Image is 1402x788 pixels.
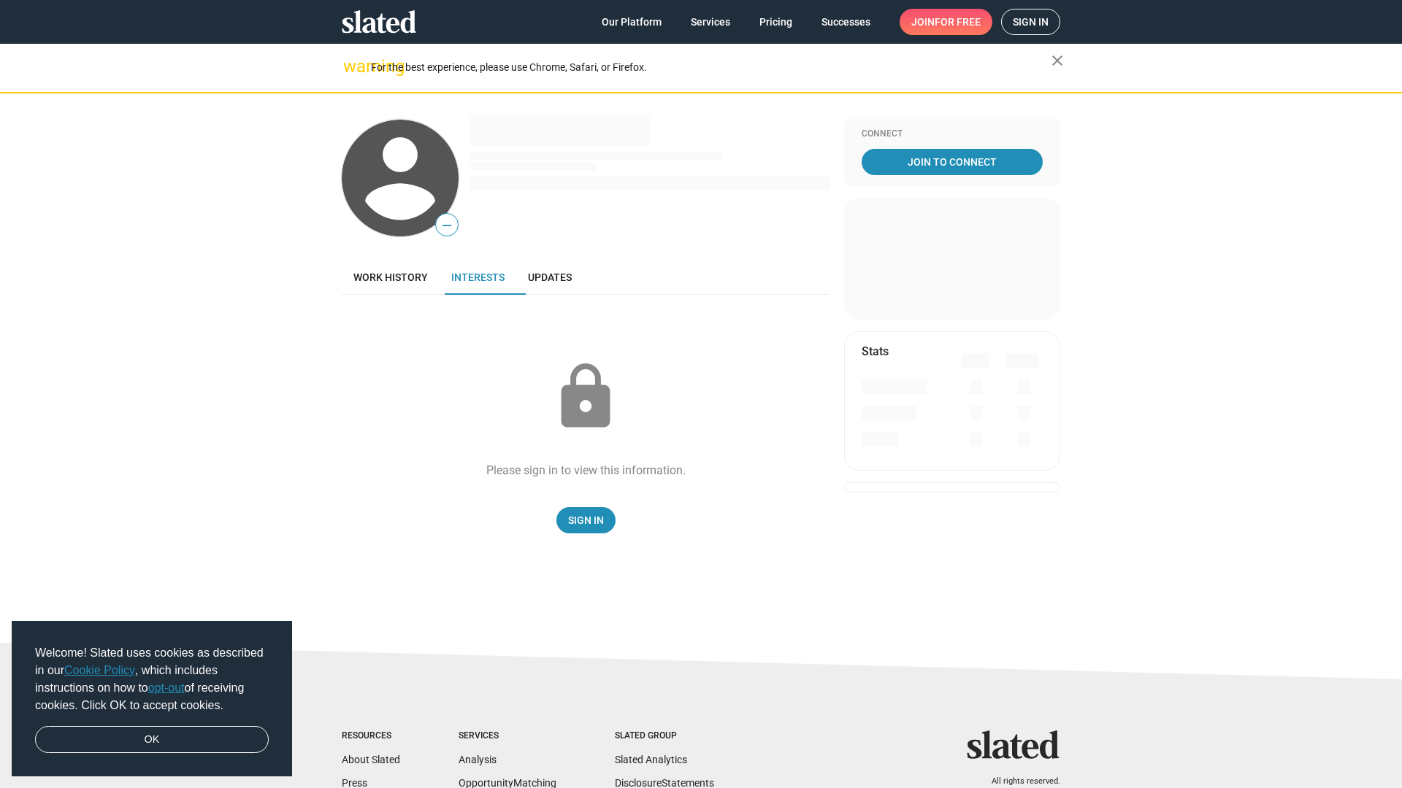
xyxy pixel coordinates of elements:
span: for free [935,9,981,35]
a: Our Platform [590,9,673,35]
span: Our Platform [602,9,662,35]
div: Connect [862,128,1043,140]
a: Sign in [1001,9,1060,35]
a: Successes [810,9,882,35]
div: Please sign in to view this information. [486,463,686,478]
span: Sign In [568,507,604,533]
a: Work history [342,260,440,295]
span: Pricing [759,9,792,35]
span: Services [691,9,730,35]
mat-icon: close [1049,52,1066,69]
div: For the best experience, please use Chrome, Safari, or Firefox. [371,58,1051,77]
span: Interests [451,271,505,283]
span: Updates [528,271,572,283]
div: Resources [342,730,400,742]
mat-card-title: Stats [862,344,889,359]
mat-icon: warning [343,58,361,75]
div: cookieconsent [12,621,292,777]
a: Analysis [459,754,497,765]
div: Slated Group [615,730,714,742]
span: Work history [353,271,428,283]
a: Updates [516,260,583,295]
mat-icon: lock [549,360,622,433]
div: Services [459,730,556,742]
span: Welcome! Slated uses cookies as described in our , which includes instructions on how to of recei... [35,644,269,714]
a: opt-out [148,681,185,694]
span: Sign in [1013,9,1049,34]
a: Sign In [556,507,616,533]
a: Cookie Policy [64,664,135,676]
span: — [436,216,458,235]
a: dismiss cookie message [35,726,269,754]
a: Services [679,9,742,35]
a: Joinfor free [900,9,992,35]
a: Join To Connect [862,149,1043,175]
a: Interests [440,260,516,295]
span: Join To Connect [865,149,1040,175]
span: Successes [821,9,870,35]
a: Pricing [748,9,804,35]
a: About Slated [342,754,400,765]
span: Join [911,9,981,35]
a: Slated Analytics [615,754,687,765]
